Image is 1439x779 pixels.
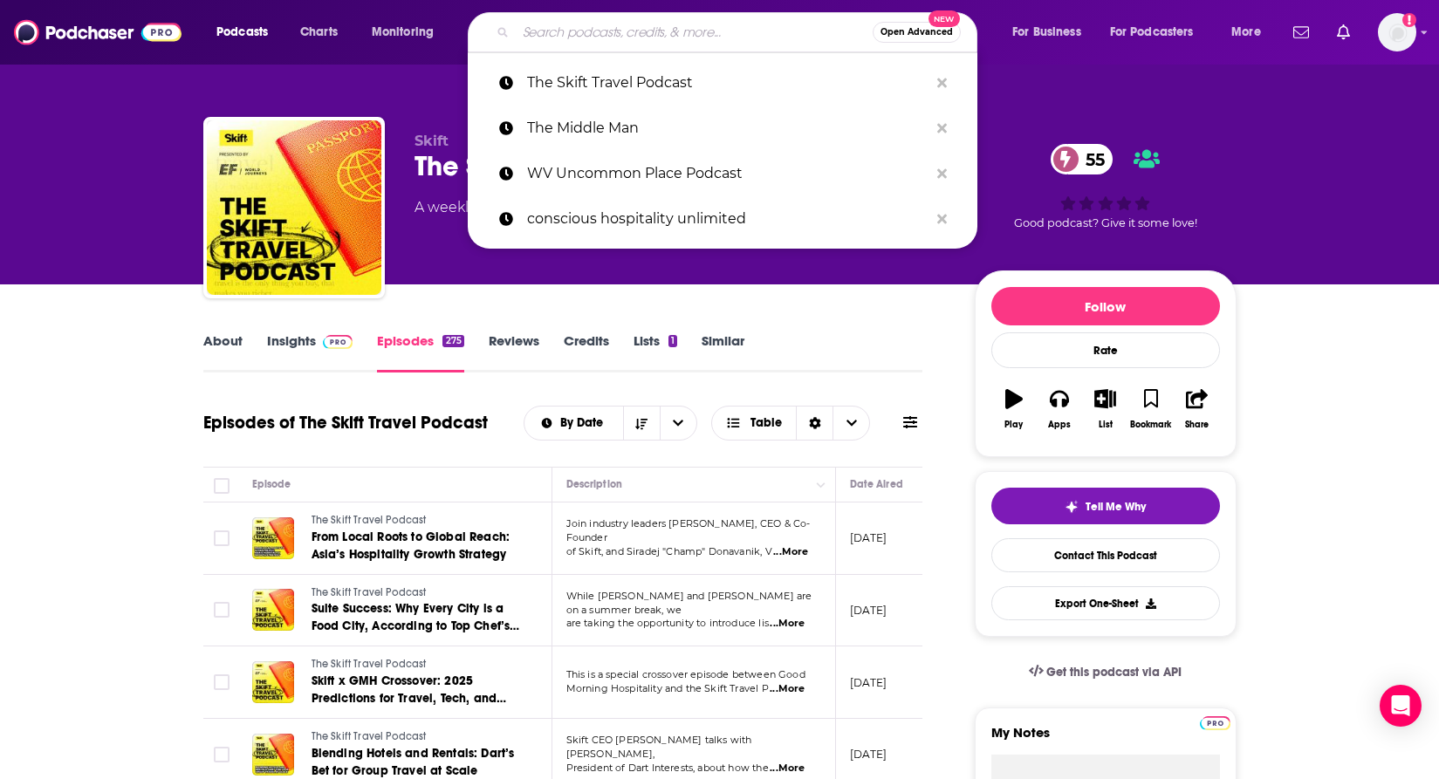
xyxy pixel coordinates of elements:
[770,617,805,631] span: ...More
[770,682,805,696] span: ...More
[770,762,805,776] span: ...More
[377,332,463,372] a: Episodes275
[14,16,182,49] img: Podchaser - Follow, Share and Rate Podcasts
[750,417,782,429] span: Table
[527,151,928,196] p: WV Uncommon Place Podcast
[1200,714,1230,730] a: Pro website
[267,332,353,372] a: InsightsPodchaser Pro
[1378,13,1416,51] img: User Profile
[1174,378,1219,441] button: Share
[566,668,805,680] span: This is a special crossover episode between Good
[203,332,243,372] a: About
[1000,18,1103,46] button: open menu
[566,590,812,616] span: While [PERSON_NAME] and [PERSON_NAME] are on a summer break, we
[1012,20,1081,44] span: For Business
[312,673,507,723] span: Skift x GMH Crossover: 2025 Predictions for Travel, Tech, and Guest Experience
[489,332,539,372] a: Reviews
[702,332,744,372] a: Similar
[560,417,609,429] span: By Date
[668,335,677,347] div: 1
[214,747,230,762] span: Toggle select row
[566,734,752,760] span: Skift CEO [PERSON_NAME] talks with [PERSON_NAME],
[566,762,769,774] span: President of Dart Interests, about how the
[566,517,811,543] span: Join industry leaders [PERSON_NAME], CEO & Co-Founder
[527,106,928,151] p: The Middle Man
[1380,685,1422,727] div: Open Intercom Messenger
[564,332,609,372] a: Credits
[566,617,769,629] span: are taking the opportunity to introduce lis
[881,28,953,37] span: Open Advanced
[566,682,769,694] span: Morning Hospitality and the Skift Travel P
[1065,500,1079,514] img: tell me why sparkle
[312,673,521,707] a: Skift x GMH Crossover: 2025 Predictions for Travel, Tech, and Guest Experience
[1110,20,1194,44] span: For Podcasters
[850,675,887,690] p: [DATE]
[415,133,449,149] span: Skift
[214,530,230,546] span: Toggle select row
[312,601,520,651] span: Suite Success: Why Every City is a Food City, According to Top Chef’s [PERSON_NAME]
[991,332,1220,368] div: Rate
[811,475,832,495] button: Column Actions
[1128,378,1174,441] button: Bookmark
[1046,665,1182,680] span: Get this podcast via API
[360,18,456,46] button: open menu
[991,538,1220,572] a: Contact This Podcast
[252,474,291,495] div: Episode
[850,530,887,545] p: [DATE]
[204,18,291,46] button: open menu
[850,747,887,762] p: [DATE]
[312,586,427,598] span: The Skift Travel Podcast
[312,529,521,564] a: From Local Roots to Global Reach: Asia’s Hospitality Growth Strategy
[468,60,977,106] a: The Skift Travel Podcast
[1086,500,1146,514] span: Tell Me Why
[1219,18,1283,46] button: open menu
[623,407,660,440] button: Sort Direction
[312,729,521,745] a: The Skift Travel Podcast
[1378,13,1416,51] button: Show profile menu
[524,406,697,441] h2: Choose List sort
[207,120,381,295] img: The Skift Travel Podcast
[991,287,1220,325] button: Follow
[711,406,871,441] button: Choose View
[312,514,427,526] span: The Skift Travel Podcast
[1130,420,1171,430] div: Bookmark
[1015,651,1196,694] a: Get this podcast via API
[1402,13,1416,27] svg: Add a profile image
[1099,420,1113,430] div: List
[468,151,977,196] a: WV Uncommon Place Podcast
[203,412,488,434] h1: Episodes of The Skift Travel Podcast
[850,603,887,618] p: [DATE]
[1004,420,1023,430] div: Play
[1185,420,1209,430] div: Share
[214,602,230,618] span: Toggle select row
[1099,18,1219,46] button: open menu
[991,378,1037,441] button: Play
[468,106,977,151] a: The Middle Man
[484,12,994,52] div: Search podcasts, credits, & more...
[873,22,961,43] button: Open AdvancedNew
[850,474,903,495] div: Date Aired
[312,658,427,670] span: The Skift Travel Podcast
[1082,378,1127,441] button: List
[1037,378,1082,441] button: Apps
[442,335,463,347] div: 275
[214,674,230,690] span: Toggle select row
[372,20,434,44] span: Monitoring
[1200,716,1230,730] img: Podchaser Pro
[1231,20,1261,44] span: More
[928,10,960,27] span: New
[516,18,873,46] input: Search podcasts, credits, & more...
[1378,13,1416,51] span: Logged in as helenma123
[468,196,977,242] a: conscious hospitality unlimited
[660,407,696,440] button: open menu
[1068,144,1114,174] span: 55
[991,724,1220,755] label: My Notes
[527,60,928,106] p: The Skift Travel Podcast
[524,417,623,429] button: open menu
[1014,216,1197,229] span: Good podcast? Give it some love!
[566,474,622,495] div: Description
[300,20,338,44] span: Charts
